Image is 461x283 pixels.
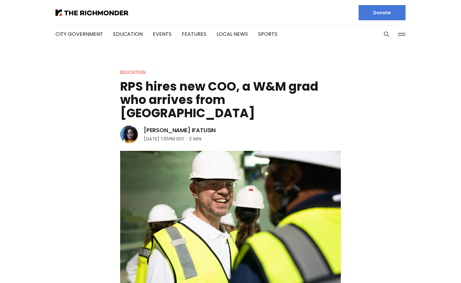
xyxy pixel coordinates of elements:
span: 2 min [189,135,201,143]
a: Sports [258,30,277,38]
a: [PERSON_NAME] Ifatusin [144,126,216,134]
a: Education [113,30,143,38]
a: Education [120,69,145,75]
h1: RPS hires new COO, a W&M grad who arrives from [GEOGRAPHIC_DATA] [120,80,341,120]
a: Events [153,30,172,38]
img: Victoria A. Ifatusin [120,125,138,143]
a: Donate [359,5,406,20]
time: [DATE] 1:35PM EDT [144,135,185,143]
a: City Government [55,30,103,38]
a: Features [182,30,206,38]
img: The Richmonder [55,10,128,16]
button: Search this site [382,29,391,39]
a: Local News [217,30,248,38]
